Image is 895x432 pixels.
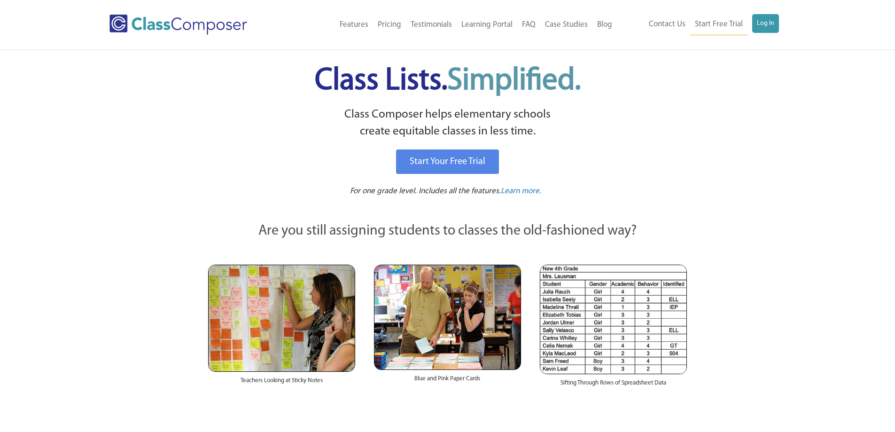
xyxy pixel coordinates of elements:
span: For one grade level. Includes all the features. [350,187,501,195]
nav: Header Menu [286,15,617,35]
div: Blue and Pink Paper Cards [374,370,521,393]
span: Simplified. [447,66,581,96]
a: Learning Portal [457,15,517,35]
div: Sifting Through Rows of Spreadsheet Data [540,374,687,397]
a: Pricing [373,15,406,35]
span: Learn more. [501,187,541,195]
a: Case Studies [540,15,592,35]
span: Start Your Free Trial [410,157,485,166]
p: Are you still assigning students to classes the old-fashioned way? [208,221,687,242]
img: Class Composer [109,15,247,35]
img: Spreadsheets [540,265,687,374]
a: Start Your Free Trial [396,149,499,174]
a: Features [335,15,373,35]
a: Blog [592,15,617,35]
a: Log In [752,14,779,33]
a: Learn more. [501,186,541,197]
div: Teachers Looking at Sticky Notes [208,372,355,394]
a: Contact Us [644,14,690,35]
a: FAQ [517,15,540,35]
a: Start Free Trial [690,14,747,35]
nav: Header Menu [617,14,779,35]
img: Blue and Pink Paper Cards [374,265,521,369]
span: Class Lists. [315,66,581,96]
p: Class Composer helps elementary schools create equitable classes in less time. [207,106,689,141]
a: Testimonials [406,15,457,35]
img: Teachers Looking at Sticky Notes [208,265,355,372]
